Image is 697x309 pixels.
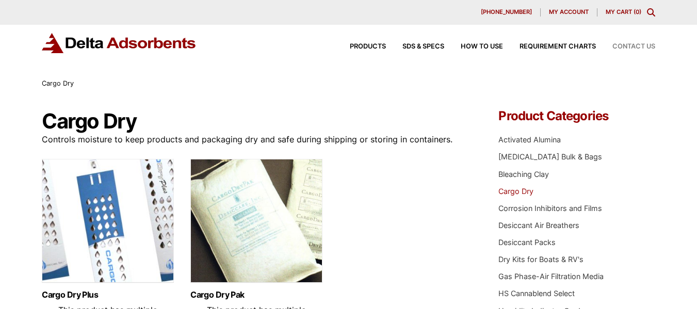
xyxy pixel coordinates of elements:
a: Requirement Charts [503,43,596,50]
a: [MEDICAL_DATA] Bulk & Bags [498,152,602,161]
a: Cargo Dry Pak [190,290,322,299]
a: Products [333,43,386,50]
a: HS Cannablend Select [498,289,575,298]
a: My Cart (0) [606,8,641,15]
a: Cargo Dry Plus [42,290,174,299]
a: How to Use [444,43,503,50]
a: Desiccant Air Breathers [498,221,579,230]
span: My account [549,9,589,15]
a: Gas Phase-Air Filtration Media [498,272,604,281]
span: Requirement Charts [520,43,596,50]
span: 0 [636,8,639,15]
span: [PHONE_NUMBER] [481,9,532,15]
span: Contact Us [612,43,655,50]
span: Cargo Dry [42,79,74,87]
a: Corrosion Inhibitors and Films [498,204,602,213]
a: Activated Alumina [498,135,561,144]
h4: Product Categories [498,110,655,122]
a: My account [541,8,597,17]
a: Contact Us [596,43,655,50]
div: Toggle Modal Content [647,8,655,17]
img: Delta Adsorbents [42,33,197,53]
a: [PHONE_NUMBER] [473,8,541,17]
p: Controls moisture to keep products and packaging dry and safe during shipping or storing in conta... [42,133,468,147]
a: Dry Kits for Boats & RV's [498,255,583,264]
a: Desiccant Packs [498,238,556,247]
a: Bleaching Clay [498,170,549,178]
span: How to Use [461,43,503,50]
span: Products [350,43,386,50]
h1: Cargo Dry [42,110,468,133]
span: SDS & SPECS [402,43,444,50]
a: SDS & SPECS [386,43,444,50]
a: Cargo Dry [498,187,533,196]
